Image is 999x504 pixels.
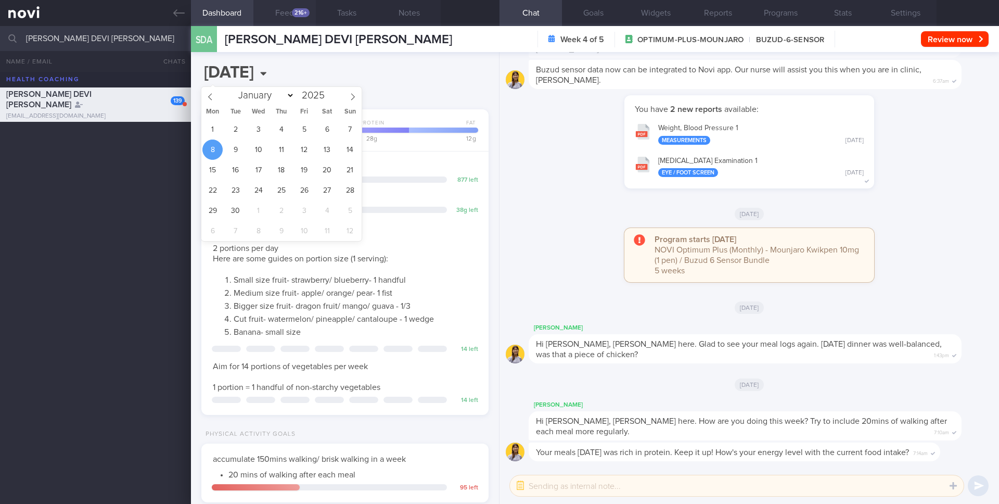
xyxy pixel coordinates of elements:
div: Protein [332,120,409,133]
div: Measurements [658,136,710,145]
span: September 10, 2025 [248,140,268,160]
div: 12 g [406,135,479,142]
span: September 11, 2025 [271,140,291,160]
li: Medium size fruit- apple/ orange/ pear- 1 fist [234,285,477,298]
span: September 9, 2025 [225,140,246,160]
span: October 10, 2025 [294,221,314,241]
span: [DATE] [735,301,764,314]
span: Thu [270,109,293,116]
span: BUZUD-6-SENSOR [744,35,824,45]
div: [DATE] [846,169,864,177]
span: 1:43pm [934,349,949,359]
span: September 28, 2025 [340,180,360,200]
div: Physical Activity Goals [201,431,296,438]
span: October 11, 2025 [317,221,337,241]
span: September 8, 2025 [202,140,223,160]
span: September 24, 2025 [248,180,268,200]
span: September 18, 2025 [271,160,291,180]
input: Year [294,91,329,100]
div: [EMAIL_ADDRESS][DOMAIN_NAME] [6,112,185,120]
span: September 4, 2025 [271,119,291,140]
span: September 2, 2025 [225,119,246,140]
span: Hi [PERSON_NAME], [PERSON_NAME] here. How are you doing this week? Try to include 20mins of walki... [536,417,947,436]
span: September 7, 2025 [340,119,360,140]
div: Eye / Foot Screen [658,168,718,177]
span: October 1, 2025 [248,200,268,221]
span: September 19, 2025 [294,160,314,180]
span: September 25, 2025 [271,180,291,200]
span: September 29, 2025 [202,200,223,221]
button: [MEDICAL_DATA] Examination 1 Eye / Foot Screen [DATE] [630,150,869,183]
span: September 6, 2025 [317,119,337,140]
span: September 14, 2025 [340,140,360,160]
li: Cut fruit- watermelon/ pineapple/ cantaloupe - 1 wedge [234,311,477,324]
span: September 23, 2025 [225,180,246,200]
span: [PERSON_NAME] DEVI [PERSON_NAME] [6,90,92,109]
div: Weight, Blood Pressure 1 [658,124,864,145]
span: Here are some guides on portion size (1 serving): [213,255,388,263]
span: Fri [293,109,316,116]
strong: 2 new reports [668,105,724,114]
span: [PERSON_NAME] DEVI [PERSON_NAME] [225,33,452,46]
span: September 1, 2025 [202,119,223,140]
span: September 5, 2025 [294,119,314,140]
span: September 15, 2025 [202,160,223,180]
span: September 26, 2025 [294,180,314,200]
span: September 20, 2025 [317,160,337,180]
li: Bigger size fruit- dragon fruit/ mango/ guava - 1/3 [234,298,477,311]
span: 1 portion = 1 handful of non-starchy vegetables [213,383,380,392]
span: September 3, 2025 [248,119,268,140]
span: [DATE] [735,208,764,220]
div: [DATE] [846,137,864,145]
div: 216+ [292,8,310,17]
span: NOVI Optimum Plus (Monthly) - Mounjaro Kwikpen 10mg (1 pen) / Buzud 6 Sensor Bundle [655,246,859,264]
span: 2 portions per day [213,244,278,253]
div: [PERSON_NAME] [529,322,993,334]
span: Wed [247,109,270,116]
span: Mon [201,109,224,116]
span: [DATE] [735,379,764,391]
span: September 27, 2025 [317,180,337,200]
span: October 9, 2025 [271,221,291,241]
p: You have available: [635,104,864,115]
div: 38 g left [452,207,478,215]
span: September 17, 2025 [248,160,268,180]
span: OPTIMUM-PLUS-MOUNJARO [637,35,744,45]
span: 5 weeks [655,267,685,275]
span: Buzud sensor data now can be integrated to Novi app. Our nurse will assist you this when you are ... [536,66,921,84]
span: October 3, 2025 [294,200,314,221]
li: Small size fruit- strawberry/ blueberry- 1 handful [234,272,477,285]
span: 6:37am [933,75,949,85]
strong: Program starts [DATE] [655,235,736,244]
strong: Week 4 of 5 [560,34,604,45]
span: Sat [316,109,339,116]
li: Banana- small size [234,324,477,337]
div: 14 left [452,346,478,354]
select: Month [234,90,295,101]
button: Weight, Blood Pressure 1 Measurements [DATE] [630,117,869,150]
span: September 12, 2025 [294,140,314,160]
div: 877 left [452,177,478,184]
div: 95 left [452,484,478,492]
span: 7:10am [934,426,949,436]
button: Review now [921,31,989,47]
span: October 5, 2025 [340,200,360,221]
span: Sun [339,109,362,116]
span: accumulate 150mins walking/ brisk walking in a week [213,455,406,463]
div: SDA [188,20,220,60]
span: October 4, 2025 [317,200,337,221]
div: Fat [406,120,479,133]
span: September 30, 2025 [225,200,246,221]
div: 139 [171,96,185,105]
span: 7:14am [913,447,928,457]
div: [MEDICAL_DATA] Examination 1 [658,157,864,178]
div: [PERSON_NAME] [529,399,993,411]
div: 28 g [332,135,409,142]
div: 14 left [452,397,478,405]
span: September 22, 2025 [202,180,223,200]
span: October 8, 2025 [248,221,268,241]
span: Tue [224,109,247,116]
span: September 13, 2025 [317,140,337,160]
span: September 16, 2025 [225,160,246,180]
li: 20 mins of walking after each meal [228,467,477,480]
